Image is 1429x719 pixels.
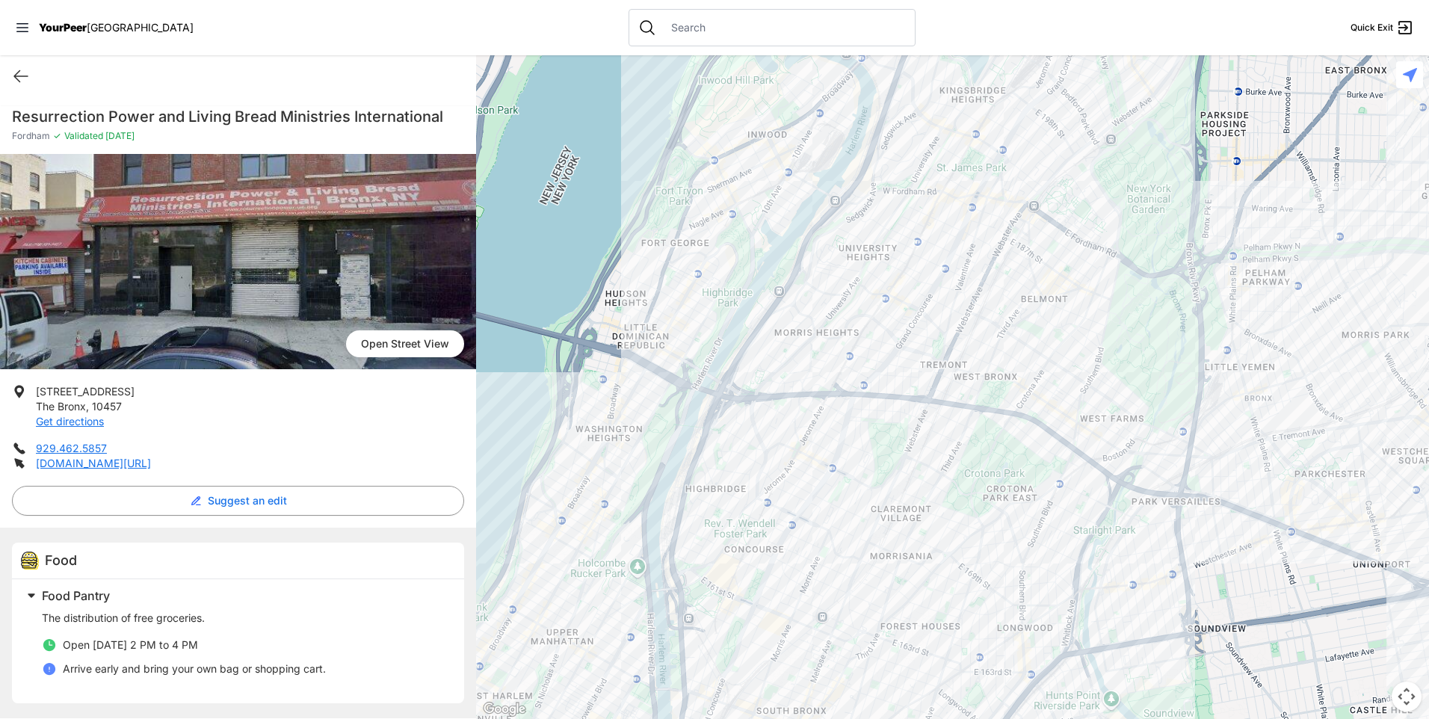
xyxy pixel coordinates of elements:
[42,588,110,603] span: Food Pantry
[346,330,464,357] a: Open Street View
[36,400,86,413] span: The Bronx
[12,130,50,142] span: Fordham
[36,385,135,398] span: [STREET_ADDRESS]
[45,552,77,568] span: Food
[208,493,287,508] span: Suggest an edit
[1392,682,1422,712] button: Map camera controls
[480,700,529,719] img: Google
[92,400,122,413] span: 10457
[36,457,151,469] a: [DOMAIN_NAME][URL]
[87,21,194,34] span: [GEOGRAPHIC_DATA]
[12,486,464,516] button: Suggest an edit
[1351,22,1393,34] span: Quick Exit
[53,130,61,142] span: ✓
[39,23,194,32] a: YourPeer[GEOGRAPHIC_DATA]
[86,400,89,413] span: ,
[480,700,529,719] a: Open this area in Google Maps (opens a new window)
[39,21,87,34] span: YourPeer
[662,20,906,35] input: Search
[36,442,107,454] a: 929.462.5857
[36,415,104,428] a: Get directions
[64,130,103,141] span: Validated
[42,611,446,626] p: The distribution of free groceries.
[63,661,326,676] p: Arrive early and bring your own bag or shopping cart.
[12,106,464,127] h1: Resurrection Power and Living Bread Ministries International
[63,638,198,651] span: Open [DATE] 2 PM to 4 PM
[1351,19,1414,37] a: Quick Exit
[103,130,135,141] span: [DATE]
